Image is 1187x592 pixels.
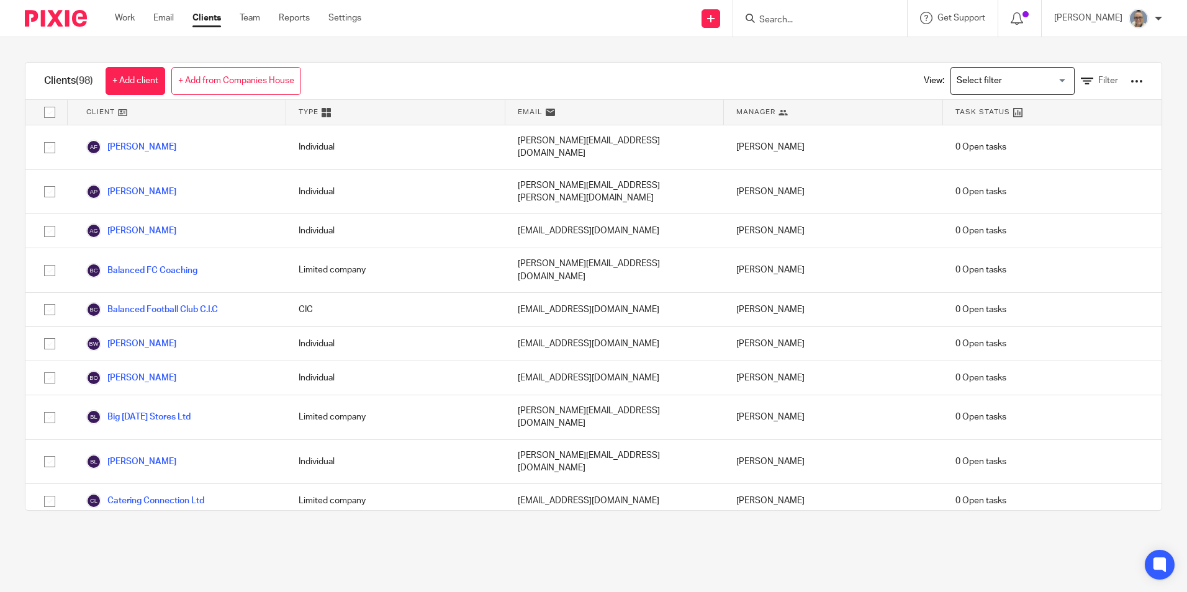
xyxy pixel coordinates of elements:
[286,327,505,361] div: Individual
[192,12,221,24] a: Clients
[724,484,942,518] div: [PERSON_NAME]
[724,170,942,214] div: [PERSON_NAME]
[955,303,1006,316] span: 0 Open tasks
[286,170,505,214] div: Individual
[955,372,1006,384] span: 0 Open tasks
[86,454,176,469] a: [PERSON_NAME]
[86,454,101,469] img: svg%3E
[286,214,505,248] div: Individual
[153,12,174,24] a: Email
[505,125,724,169] div: [PERSON_NAME][EMAIL_ADDRESS][DOMAIN_NAME]
[724,361,942,395] div: [PERSON_NAME]
[299,107,318,117] span: Type
[955,411,1006,423] span: 0 Open tasks
[38,101,61,124] input: Select all
[86,302,101,317] img: svg%3E
[86,140,176,155] a: [PERSON_NAME]
[950,67,1075,95] div: Search for option
[952,70,1067,92] input: Search for option
[171,67,301,95] a: + Add from Companies House
[505,170,724,214] div: [PERSON_NAME][EMAIL_ADDRESS][PERSON_NAME][DOMAIN_NAME]
[286,125,505,169] div: Individual
[955,141,1006,153] span: 0 Open tasks
[86,263,101,278] img: svg%3E
[955,495,1006,507] span: 0 Open tasks
[86,223,101,238] img: svg%3E
[955,338,1006,350] span: 0 Open tasks
[86,336,176,351] a: [PERSON_NAME]
[724,293,942,326] div: [PERSON_NAME]
[724,440,942,484] div: [PERSON_NAME]
[758,15,870,26] input: Search
[1098,76,1118,85] span: Filter
[86,302,218,317] a: Balanced Football Club C.I.C
[505,293,724,326] div: [EMAIL_ADDRESS][DOMAIN_NAME]
[505,327,724,361] div: [EMAIL_ADDRESS][DOMAIN_NAME]
[724,214,942,248] div: [PERSON_NAME]
[86,410,191,424] a: Big [DATE] Stores Ltd
[86,370,101,385] img: svg%3E
[86,184,176,199] a: [PERSON_NAME]
[86,140,101,155] img: svg%3E
[505,361,724,395] div: [EMAIL_ADDRESS][DOMAIN_NAME]
[86,223,176,238] a: [PERSON_NAME]
[115,12,135,24] a: Work
[86,184,101,199] img: svg%3E
[86,493,204,508] a: Catering Connection Ltd
[955,107,1010,117] span: Task Status
[937,14,985,22] span: Get Support
[1129,9,1149,29] img: Website%20Headshot.png
[1054,12,1122,24] p: [PERSON_NAME]
[44,74,93,87] h1: Clients
[286,293,505,326] div: CIC
[76,76,93,86] span: (98)
[724,248,942,292] div: [PERSON_NAME]
[736,107,775,117] span: Manager
[106,67,165,95] a: + Add client
[724,125,942,169] div: [PERSON_NAME]
[279,12,310,24] a: Reports
[86,370,176,385] a: [PERSON_NAME]
[286,484,505,518] div: Limited company
[955,455,1006,468] span: 0 Open tasks
[905,63,1143,99] div: View:
[955,186,1006,198] span: 0 Open tasks
[286,395,505,439] div: Limited company
[86,410,101,424] img: svg%3E
[86,107,115,117] span: Client
[86,336,101,351] img: svg%3E
[286,440,505,484] div: Individual
[955,264,1006,276] span: 0 Open tasks
[286,361,505,395] div: Individual
[724,327,942,361] div: [PERSON_NAME]
[240,12,260,24] a: Team
[505,248,724,292] div: [PERSON_NAME][EMAIL_ADDRESS][DOMAIN_NAME]
[505,214,724,248] div: [EMAIL_ADDRESS][DOMAIN_NAME]
[286,248,505,292] div: Limited company
[328,12,361,24] a: Settings
[25,10,87,27] img: Pixie
[86,263,197,278] a: Balanced FC Coaching
[505,484,724,518] div: [EMAIL_ADDRESS][DOMAIN_NAME]
[505,440,724,484] div: [PERSON_NAME][EMAIL_ADDRESS][DOMAIN_NAME]
[518,107,543,117] span: Email
[505,395,724,439] div: [PERSON_NAME][EMAIL_ADDRESS][DOMAIN_NAME]
[86,493,101,508] img: svg%3E
[955,225,1006,237] span: 0 Open tasks
[724,395,942,439] div: [PERSON_NAME]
